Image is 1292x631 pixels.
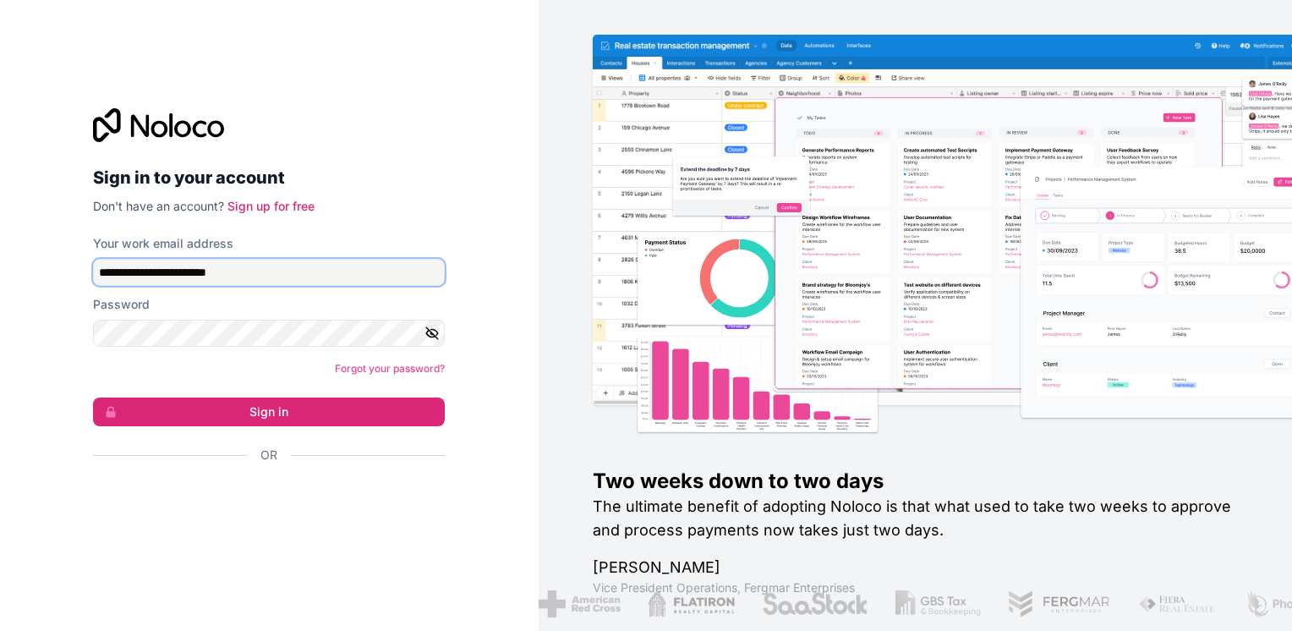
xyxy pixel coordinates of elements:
[593,468,1238,495] h1: Two weeks down to two days
[93,320,445,347] input: Password
[93,398,445,426] button: Sign in
[648,590,736,617] img: /assets/flatiron-C8eUkumj.png
[762,590,868,617] img: /assets/saastock-C6Zbiodz.png
[335,362,445,375] a: Forgot your password?
[227,199,315,213] a: Sign up for free
[593,495,1238,542] h2: The ultimate benefit of adopting Noloco is that what used to take two weeks to approve and proces...
[93,296,150,313] label: Password
[93,259,445,286] input: Email address
[93,162,445,193] h2: Sign in to your account
[895,590,982,617] img: /assets/gbstax-C-GtDUiK.png
[539,590,621,617] img: /assets/american-red-cross-BAupjrZR.png
[93,235,233,252] label: Your work email address
[85,482,440,519] iframe: Sign in with Google Button
[1138,590,1218,617] img: /assets/fiera-fwj2N5v4.png
[260,447,277,464] span: Or
[1008,590,1111,617] img: /assets/fergmar-CudnrXN5.png
[593,579,1238,596] h1: Vice President Operations , Fergmar Enterprises
[93,199,224,213] span: Don't have an account?
[593,556,1238,579] h1: [PERSON_NAME]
